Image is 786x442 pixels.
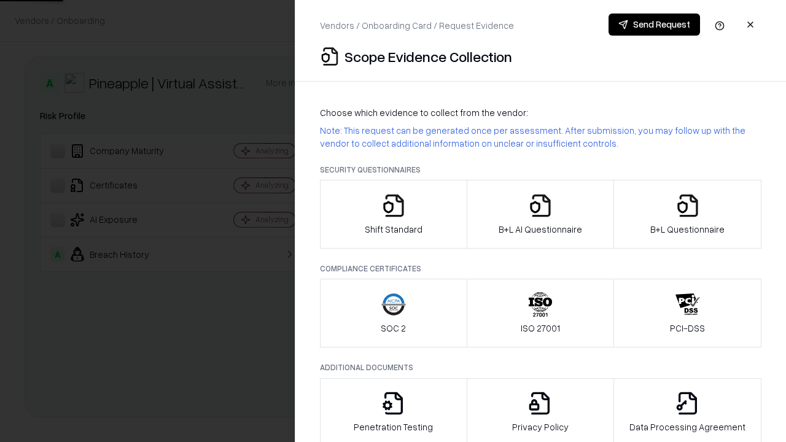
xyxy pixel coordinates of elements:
p: Note: This request can be generated once per assessment. After submission, you may follow up with... [320,124,761,150]
p: Shift Standard [365,223,422,236]
p: Data Processing Agreement [629,421,745,433]
button: B+L AI Questionnaire [467,180,615,249]
p: ISO 27001 [521,322,560,335]
p: Security Questionnaires [320,165,761,175]
button: B+L Questionnaire [613,180,761,249]
button: PCI-DSS [613,279,761,347]
p: Penetration Testing [354,421,433,433]
p: B+L AI Questionnaire [499,223,582,236]
p: Compliance Certificates [320,263,761,274]
p: Vendors / Onboarding Card / Request Evidence [320,19,514,32]
p: SOC 2 [381,322,406,335]
p: Scope Evidence Collection [344,47,512,66]
p: Choose which evidence to collect from the vendor: [320,106,761,119]
button: Shift Standard [320,180,467,249]
p: PCI-DSS [670,322,705,335]
button: ISO 27001 [467,279,615,347]
p: Additional Documents [320,362,761,373]
p: Privacy Policy [512,421,569,433]
button: SOC 2 [320,279,467,347]
button: Send Request [609,14,700,36]
p: B+L Questionnaire [650,223,725,236]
